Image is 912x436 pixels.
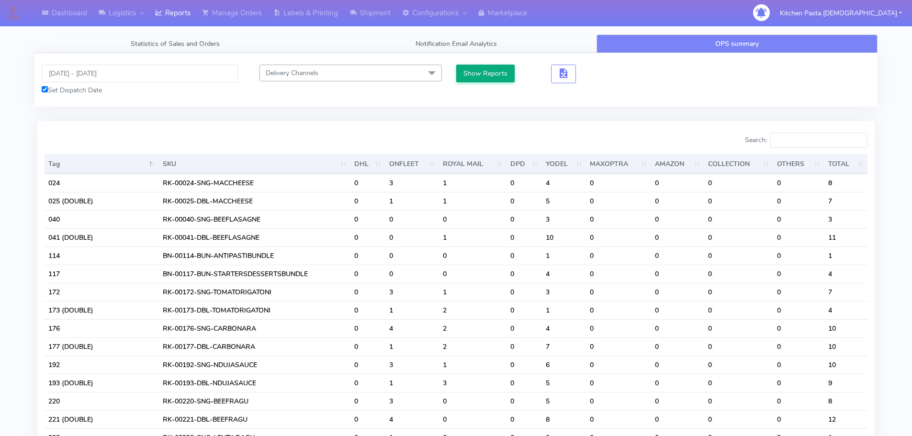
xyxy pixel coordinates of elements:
[773,392,824,410] td: 0
[507,392,542,410] td: 0
[385,337,439,356] td: 1
[350,337,385,356] td: 0
[773,410,824,428] td: 0
[507,265,542,283] td: 0
[350,283,385,301] td: 0
[350,246,385,265] td: 0
[159,246,350,265] td: BN-00114-BUN-ANTIPASTIBUNDLE
[350,392,385,410] td: 0
[773,3,909,23] button: Kitchen Pasta [DEMOGRAPHIC_DATA]
[651,192,705,210] td: 0
[704,210,773,228] td: 0
[439,319,506,337] td: 2
[586,374,651,392] td: 0
[45,210,159,228] td: 040
[542,155,586,174] th: YODEL : activate to sort column ascending
[704,337,773,356] td: 0
[416,39,497,48] span: Notification Email Analytics
[45,356,159,374] td: 192
[773,356,824,374] td: 0
[350,265,385,283] td: 0
[824,210,867,228] td: 3
[507,192,542,210] td: 0
[350,174,385,192] td: 0
[159,174,350,192] td: RK-00024-SNG-MACCHEESE
[45,374,159,392] td: 193 (DOUBLE)
[586,301,651,319] td: 0
[824,192,867,210] td: 7
[385,374,439,392] td: 1
[385,192,439,210] td: 1
[586,155,651,174] th: MAXOPTRA : activate to sort column ascending
[45,301,159,319] td: 173 (DOUBLE)
[42,85,238,95] div: Set Dispatch Date
[507,337,542,356] td: 0
[770,133,867,148] input: Search:
[45,283,159,301] td: 172
[824,356,867,374] td: 10
[45,319,159,337] td: 176
[651,174,705,192] td: 0
[824,374,867,392] td: 9
[704,155,773,174] th: COLLECTION : activate to sort column ascending
[586,337,651,356] td: 0
[159,356,350,374] td: RK-00192-SNG-NDUJASAUCE
[350,301,385,319] td: 0
[542,228,586,246] td: 10
[586,356,651,374] td: 0
[651,210,705,228] td: 0
[542,265,586,283] td: 4
[439,410,506,428] td: 0
[542,374,586,392] td: 5
[45,410,159,428] td: 221 (DOUBLE)
[439,356,506,374] td: 1
[773,228,824,246] td: 0
[159,337,350,356] td: RK-00177-DBL-CARBONARA
[45,337,159,356] td: 177 (DOUBLE)
[439,174,506,192] td: 1
[704,319,773,337] td: 0
[350,155,385,174] th: DHL : activate to sort column ascending
[45,246,159,265] td: 114
[385,228,439,246] td: 0
[773,210,824,228] td: 0
[773,337,824,356] td: 0
[542,337,586,356] td: 7
[704,374,773,392] td: 0
[45,192,159,210] td: 025 (DOUBLE)
[824,246,867,265] td: 1
[159,155,350,174] th: SKU: activate to sort column ascending
[704,228,773,246] td: 0
[507,356,542,374] td: 0
[704,410,773,428] td: 0
[773,374,824,392] td: 0
[159,319,350,337] td: RK-00176-SNG-CARBONARA
[542,392,586,410] td: 5
[542,174,586,192] td: 4
[507,155,542,174] th: DPD : activate to sort column ascending
[439,246,506,265] td: 0
[385,283,439,301] td: 3
[439,392,506,410] td: 0
[586,246,651,265] td: 0
[651,228,705,246] td: 0
[350,319,385,337] td: 0
[45,228,159,246] td: 041 (DOUBLE)
[651,246,705,265] td: 0
[439,283,506,301] td: 1
[651,283,705,301] td: 0
[45,392,159,410] td: 220
[824,319,867,337] td: 10
[651,356,705,374] td: 0
[350,228,385,246] td: 0
[542,301,586,319] td: 1
[385,392,439,410] td: 3
[745,133,867,148] label: Search:
[651,337,705,356] td: 0
[704,192,773,210] td: 0
[159,301,350,319] td: RK-00173-DBL-TOMATORIGATONI
[34,34,878,53] ul: Tabs
[773,192,824,210] td: 0
[385,301,439,319] td: 1
[159,265,350,283] td: BN-00117-BUN-STARTERSDESSERTSBUNDLE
